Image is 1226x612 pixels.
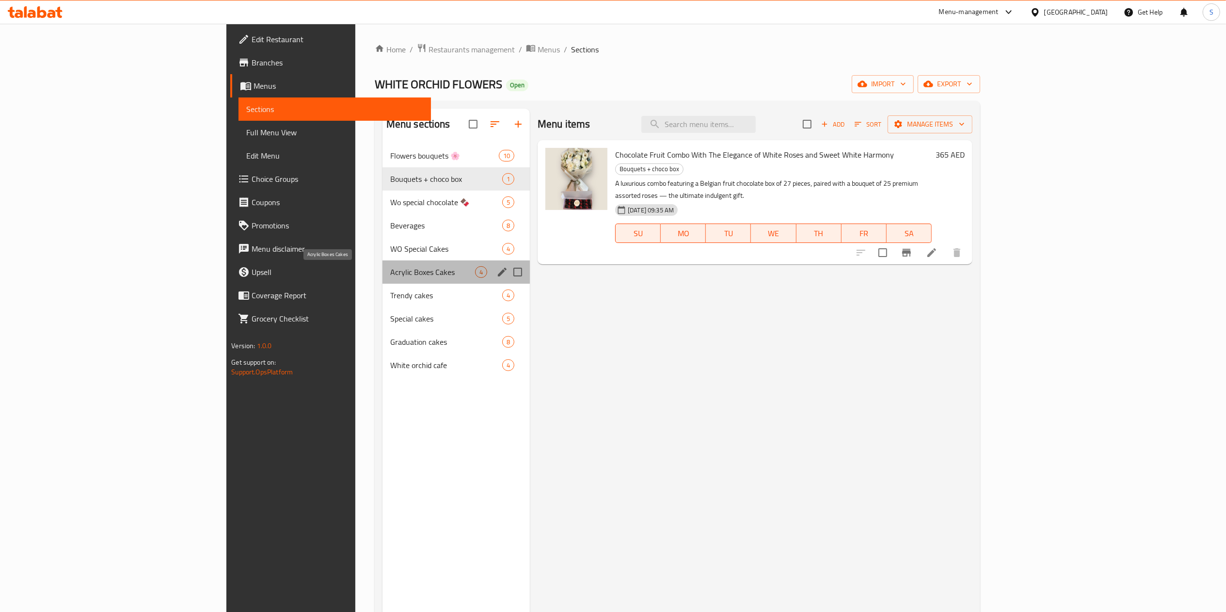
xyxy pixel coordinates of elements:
div: Beverages8 [382,214,530,237]
img: Chocolate Fruit Combo With The Elegance of White Roses and Sweet White Harmony [545,148,607,210]
div: items [502,359,514,371]
span: TU [710,226,747,241]
a: Edit menu item [926,247,938,258]
span: FR [845,226,883,241]
div: Graduation cakes8 [382,330,530,354]
button: delete [945,241,969,264]
span: TH [800,226,838,241]
button: Add section [507,113,530,136]
a: Upsell [230,260,431,284]
div: items [502,220,514,231]
span: Flowers bouquets 🌸 [390,150,499,161]
span: Trendy cakes [390,290,502,301]
span: Version: [231,339,255,352]
div: items [499,150,514,161]
span: Sections [246,103,423,115]
p: ‏A luxurious combo featuring a Belgian fruit chocolate box of 27 pieces, paired with a bouquet of... [615,177,932,202]
div: items [502,173,514,185]
button: WE [751,224,796,243]
div: items [502,313,514,324]
span: Get support on: [231,356,276,369]
button: MO [661,224,706,243]
a: Choice Groups [230,167,431,191]
nav: breadcrumb [375,43,980,56]
button: Sort [852,117,884,132]
span: S [1210,7,1213,17]
span: 8 [503,338,514,347]
span: Add [820,119,846,130]
a: Edit Menu [239,144,431,167]
span: Menu disclaimer [252,243,423,255]
div: Menu-management [939,6,999,18]
button: edit [495,265,510,279]
span: SU [620,226,657,241]
nav: Menu sections [382,140,530,381]
span: Select section [797,114,817,134]
span: Wo special chocolate 🍫 [390,196,502,208]
span: 4 [503,291,514,300]
button: import [852,75,914,93]
a: Coupons [230,191,431,214]
button: SA [887,224,932,243]
button: Branch-specific-item [895,241,918,264]
a: Menus [230,74,431,97]
a: Support.OpsPlatform [231,366,293,378]
span: 4 [503,244,514,254]
button: Add [817,117,848,132]
div: items [502,290,514,301]
span: 5 [503,314,514,323]
button: FR [842,224,887,243]
div: White orchid cafe4 [382,354,530,377]
button: export [918,75,980,93]
a: Menus [526,43,560,56]
h6: 365 AED [936,148,965,161]
span: WO Special Cakes [390,243,502,255]
span: Upsell [252,266,423,278]
a: Menu disclaimer [230,237,431,260]
div: items [502,196,514,208]
a: Coverage Report [230,284,431,307]
span: Choice Groups [252,173,423,185]
span: Coverage Report [252,290,423,301]
span: Bouquets + choco box [616,163,683,175]
span: Sort sections [483,113,507,136]
span: Open [506,81,528,89]
span: Restaurants management [429,44,515,55]
span: export [925,78,972,90]
span: 8 [503,221,514,230]
input: search [641,116,756,133]
span: White orchid cafe [390,359,502,371]
span: Beverages [390,220,502,231]
span: Promotions [252,220,423,231]
button: SU [615,224,661,243]
li: / [564,44,567,55]
div: Open [506,80,528,91]
span: SA [891,226,928,241]
div: Trendy cakes4 [382,284,530,307]
span: Manage items [895,118,965,130]
span: Select all sections [463,114,483,134]
span: Chocolate Fruit Combo With The Elegance of White Roses and Sweet White Harmony [615,147,894,162]
a: Branches [230,51,431,74]
span: Acrylic Boxes Cakes [390,266,475,278]
span: 4 [503,361,514,370]
span: 1.0.0 [256,339,271,352]
span: Menus [254,80,423,92]
a: Sections [239,97,431,121]
button: Manage items [888,115,972,133]
span: Graduation cakes [390,336,502,348]
a: Grocery Checklist [230,307,431,330]
span: Menus [538,44,560,55]
li: / [519,44,522,55]
div: Bouquets + choco box [615,163,684,175]
span: Sort [855,119,881,130]
a: Restaurants management [417,43,515,56]
span: Special cakes [390,313,502,324]
span: WE [755,226,792,241]
span: Bouquets + choco box [390,173,502,185]
span: 4 [476,268,487,277]
span: Sections [571,44,599,55]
